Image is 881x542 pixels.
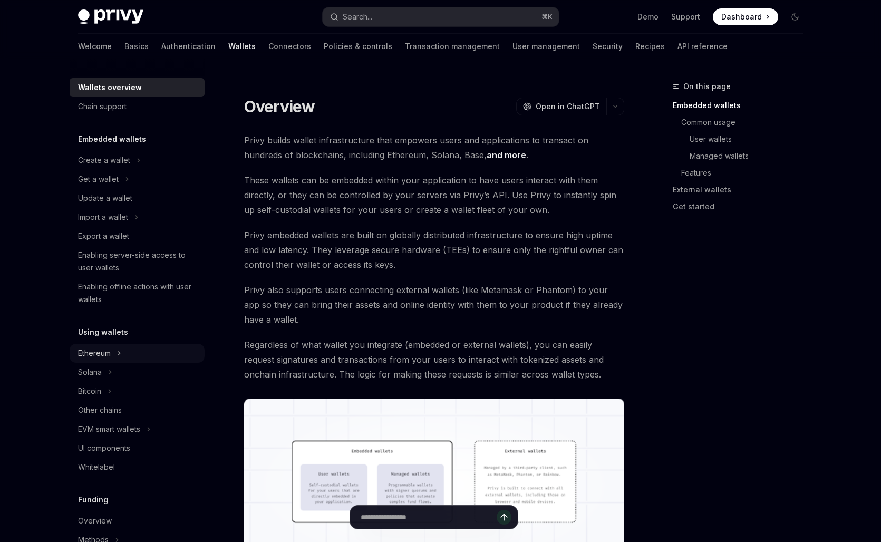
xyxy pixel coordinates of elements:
[78,493,108,506] h5: Funding
[78,81,142,94] div: Wallets overview
[70,277,205,309] a: Enabling offline actions with user wallets
[683,80,731,93] span: On this page
[323,7,559,26] button: Open search
[78,280,198,306] div: Enabling offline actions with user wallets
[673,131,812,148] a: User wallets
[78,9,143,24] img: dark logo
[78,461,115,473] div: Whitelabel
[677,34,728,59] a: API reference
[541,13,553,21] span: ⌘ K
[635,34,665,59] a: Recipes
[70,420,205,439] button: Toggle EVM smart wallets section
[324,34,392,59] a: Policies & controls
[70,227,205,246] a: Export a wallet
[78,211,128,224] div: Import a wallet
[70,511,205,530] a: Overview
[78,326,128,338] h5: Using wallets
[70,363,205,382] button: Toggle Solana section
[244,97,315,116] h1: Overview
[78,192,132,205] div: Update a wallet
[78,133,146,146] h5: Embedded wallets
[721,12,762,22] span: Dashboard
[673,148,812,164] a: Managed wallets
[787,8,803,25] button: Toggle dark mode
[593,34,623,59] a: Security
[78,385,101,398] div: Bitcoin
[671,12,700,22] a: Support
[70,170,205,189] button: Toggle Get a wallet section
[673,114,812,131] a: Common usage
[673,97,812,114] a: Embedded wallets
[244,133,624,162] span: Privy builds wallet infrastructure that empowers users and applications to transact on hundreds o...
[78,154,130,167] div: Create a wallet
[78,366,102,379] div: Solana
[70,344,205,363] button: Toggle Ethereum section
[244,173,624,217] span: These wallets can be embedded within your application to have users interact with them directly, ...
[361,506,497,529] input: Ask a question...
[124,34,149,59] a: Basics
[70,189,205,208] a: Update a wallet
[78,347,111,360] div: Ethereum
[78,230,129,243] div: Export a wallet
[343,11,372,23] div: Search...
[244,337,624,382] span: Regardless of what wallet you integrate (embedded or external wallets), you can easily request si...
[673,198,812,215] a: Get started
[536,101,600,112] span: Open in ChatGPT
[78,442,130,454] div: UI components
[637,12,659,22] a: Demo
[70,78,205,97] a: Wallets overview
[78,34,112,59] a: Welcome
[78,173,119,186] div: Get a wallet
[70,401,205,420] a: Other chains
[244,228,624,272] span: Privy embedded wallets are built on globally distributed infrastructure to ensure high uptime and...
[70,208,205,227] button: Toggle Import a wallet section
[244,283,624,327] span: Privy also supports users connecting external wallets (like Metamask or Phantom) to your app so t...
[673,181,812,198] a: External wallets
[70,458,205,477] a: Whitelabel
[78,249,198,274] div: Enabling server-side access to user wallets
[70,246,205,277] a: Enabling server-side access to user wallets
[70,97,205,116] a: Chain support
[516,98,606,115] button: Open in ChatGPT
[512,34,580,59] a: User management
[70,382,205,401] button: Toggle Bitcoin section
[70,151,205,170] button: Toggle Create a wallet section
[228,34,256,59] a: Wallets
[78,100,127,113] div: Chain support
[487,150,526,161] a: and more
[78,404,122,417] div: Other chains
[405,34,500,59] a: Transaction management
[673,164,812,181] a: Features
[78,515,112,527] div: Overview
[268,34,311,59] a: Connectors
[497,510,511,525] button: Send message
[713,8,778,25] a: Dashboard
[70,439,205,458] a: UI components
[78,423,140,435] div: EVM smart wallets
[161,34,216,59] a: Authentication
